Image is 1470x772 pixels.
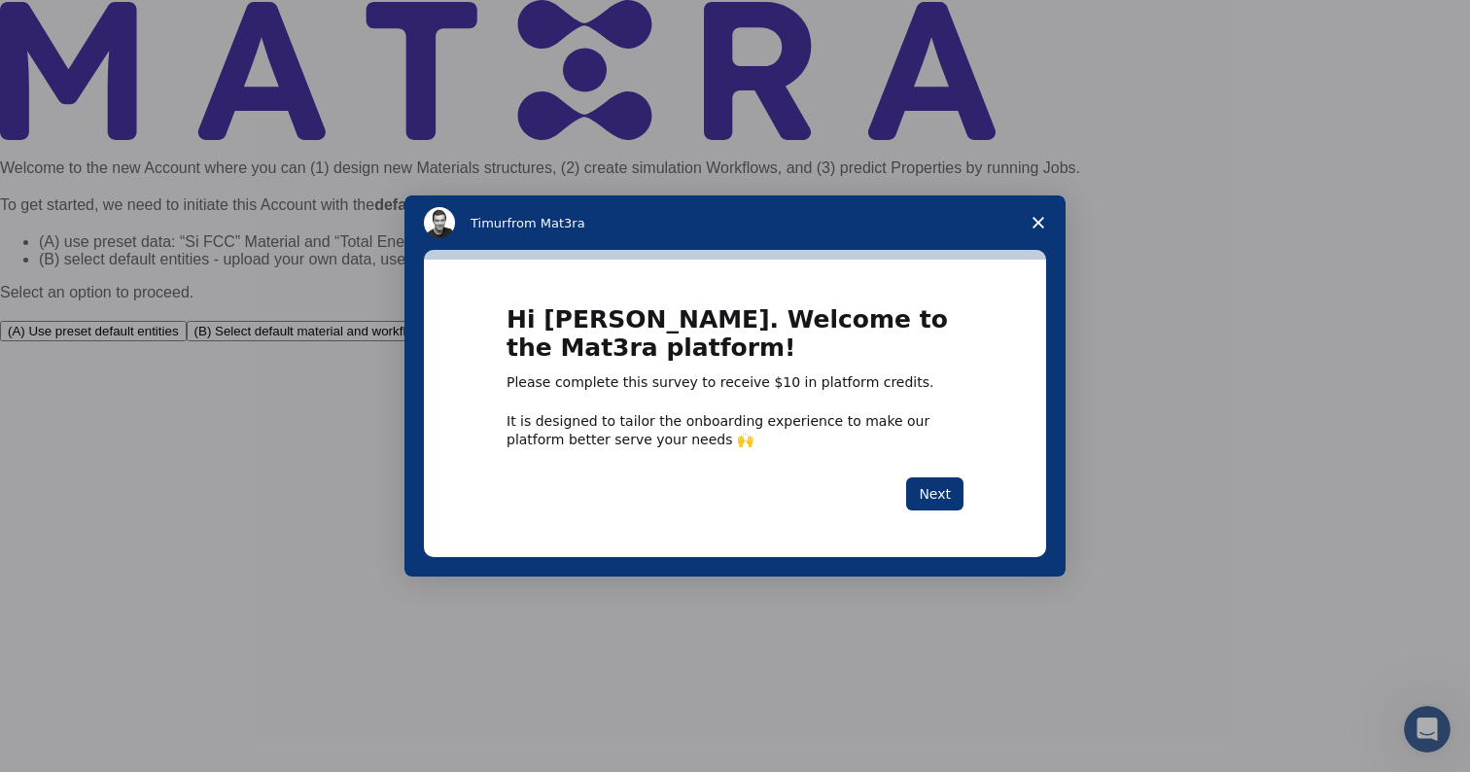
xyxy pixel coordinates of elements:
[41,14,111,31] span: Support
[507,412,963,447] div: It is designed to tailor the onboarding experience to make our platform better serve your needs 🙌
[507,373,963,393] div: Please complete this survey to receive $10 in platform credits.
[507,216,584,230] span: from Mat3ra
[906,477,963,510] button: Next
[471,216,507,230] span: Timur
[424,207,455,238] img: Profile image for Timur
[507,306,963,373] h1: Hi [PERSON_NAME]. Welcome to the Mat3ra platform!
[1011,195,1066,250] span: Close survey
